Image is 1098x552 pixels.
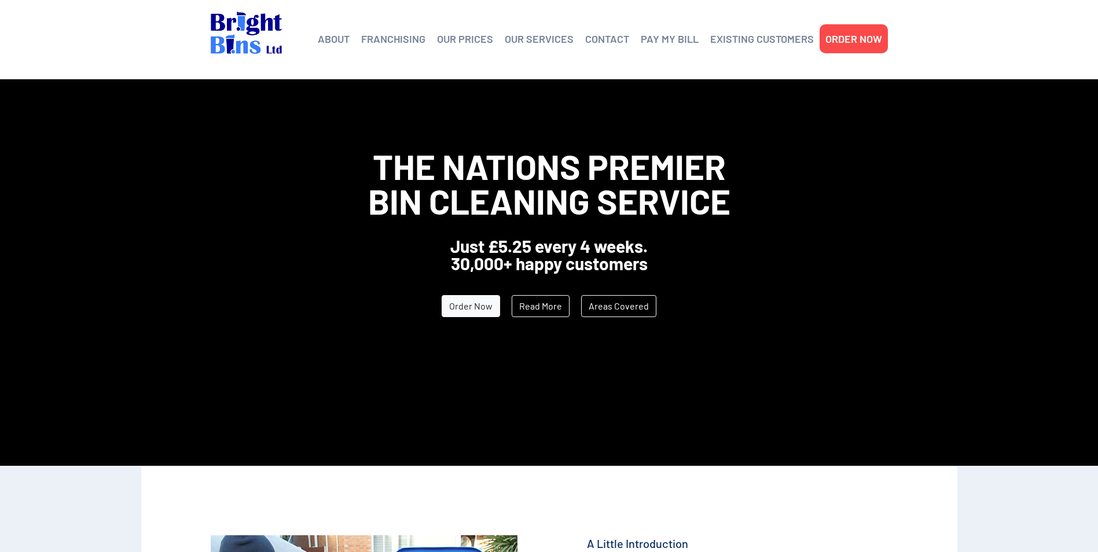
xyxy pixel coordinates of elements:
[512,295,570,317] a: Read More
[710,30,814,47] a: EXISTING CUSTOMERS
[505,30,574,47] a: OUR SERVICES
[581,295,656,317] a: Areas Covered
[641,30,699,47] a: PAY MY BILL
[585,30,629,47] a: CONTACT
[318,30,350,47] a: ABOUT
[587,535,888,551] h4: A Little Introduction
[437,30,493,47] a: OUR PRICES
[825,30,882,47] a: ORDER NOW
[361,30,425,47] a: FRANCHISING
[442,295,500,317] a: Order Now
[368,145,730,222] span: The Nations Premier Bin Cleaning Service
